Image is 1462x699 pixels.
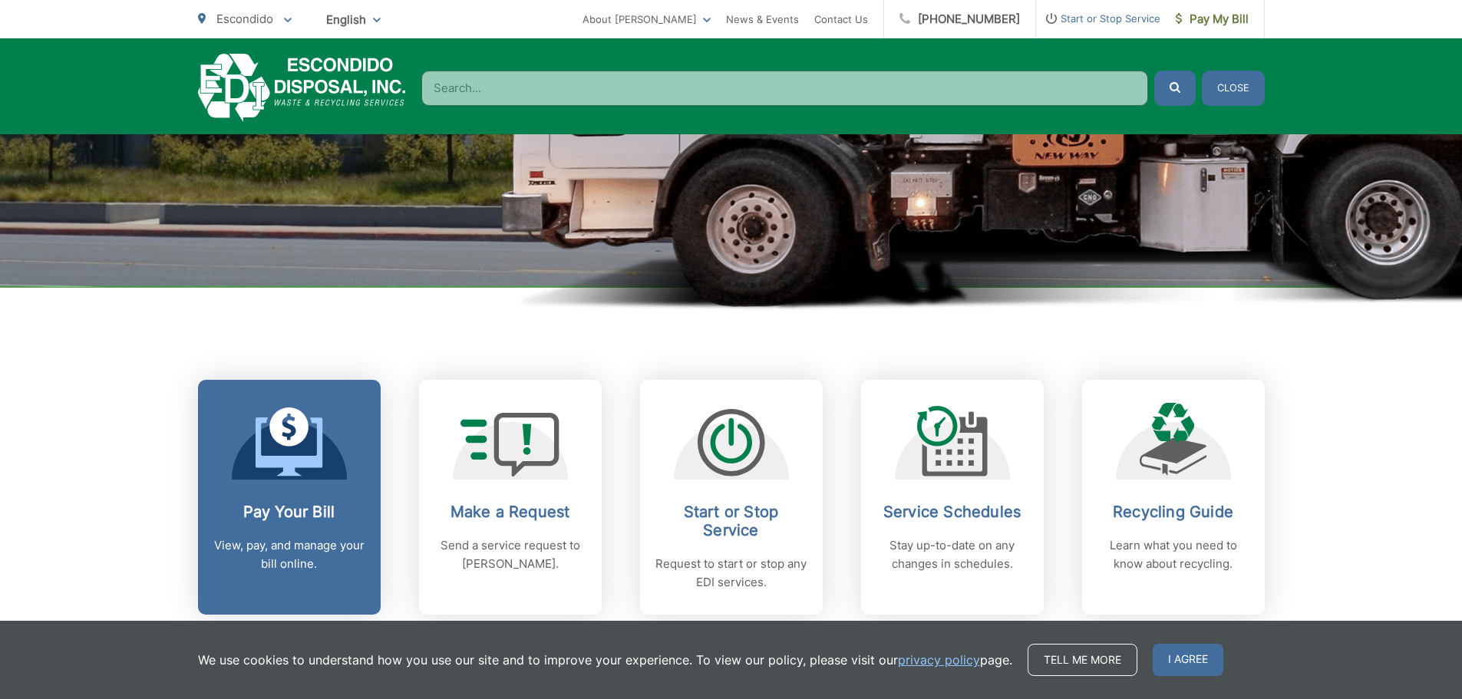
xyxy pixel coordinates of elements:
[876,503,1028,521] h2: Service Schedules
[814,10,868,28] a: Contact Us
[213,503,365,521] h2: Pay Your Bill
[421,71,1148,106] input: Search
[315,6,392,33] span: English
[898,651,980,669] a: privacy policy
[1202,71,1265,106] button: Close
[216,12,273,26] span: Escondido
[1154,71,1196,106] button: Submit the search query.
[726,10,799,28] a: News & Events
[434,536,586,573] p: Send a service request to [PERSON_NAME].
[1082,380,1265,615] a: Recycling Guide Learn what you need to know about recycling.
[582,10,711,28] a: About [PERSON_NAME]
[861,380,1044,615] a: Service Schedules Stay up-to-date on any changes in schedules.
[198,651,1012,669] p: We use cookies to understand how you use our site and to improve your experience. To view our pol...
[1097,503,1249,521] h2: Recycling Guide
[1028,644,1137,676] a: Tell me more
[419,380,602,615] a: Make a Request Send a service request to [PERSON_NAME].
[876,536,1028,573] p: Stay up-to-date on any changes in schedules.
[1097,536,1249,573] p: Learn what you need to know about recycling.
[434,503,586,521] h2: Make a Request
[213,536,365,573] p: View, pay, and manage your bill online.
[198,380,381,615] a: Pay Your Bill View, pay, and manage your bill online.
[198,54,406,122] a: EDCD logo. Return to the homepage.
[1176,10,1249,28] span: Pay My Bill
[1153,644,1223,676] span: I agree
[655,503,807,539] h2: Start or Stop Service
[655,555,807,592] p: Request to start or stop any EDI services.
